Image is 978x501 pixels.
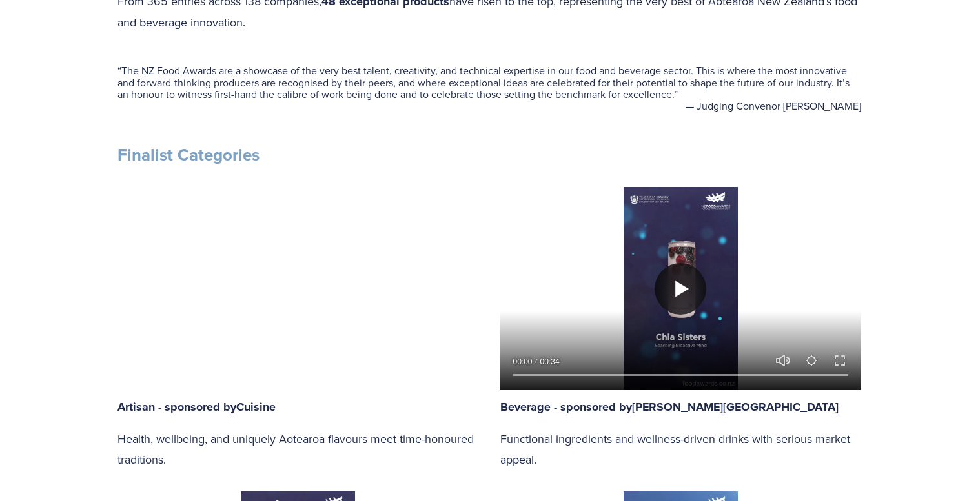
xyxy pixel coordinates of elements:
strong: Beverage - sponsored by [500,398,632,415]
strong: Artisan - sponsored by [117,398,236,415]
span: “ [117,63,121,77]
blockquote: The NZ Food Awards are a showcase of the very best talent, creativity, and technical expertise in... [117,64,861,100]
span: ” [674,87,678,101]
figcaption: — Judging Convenor [PERSON_NAME] [117,100,861,112]
a: [PERSON_NAME][GEOGRAPHIC_DATA] [632,398,839,415]
strong: Cuisine [236,398,276,415]
button: Play [655,263,706,315]
p: Health, wellbeing, and uniquely Aotearoa flavours meet time-honoured traditions. [117,429,478,469]
a: Cuisine [236,398,276,415]
div: Duration [536,355,563,368]
strong: [PERSON_NAME][GEOGRAPHIC_DATA] [632,398,839,415]
p: Functional ingredients and wellness-driven drinks with serious market appeal. [500,429,861,469]
div: Current time [513,355,536,368]
strong: Finalist Categories [117,142,260,167]
input: Seek [513,370,848,379]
